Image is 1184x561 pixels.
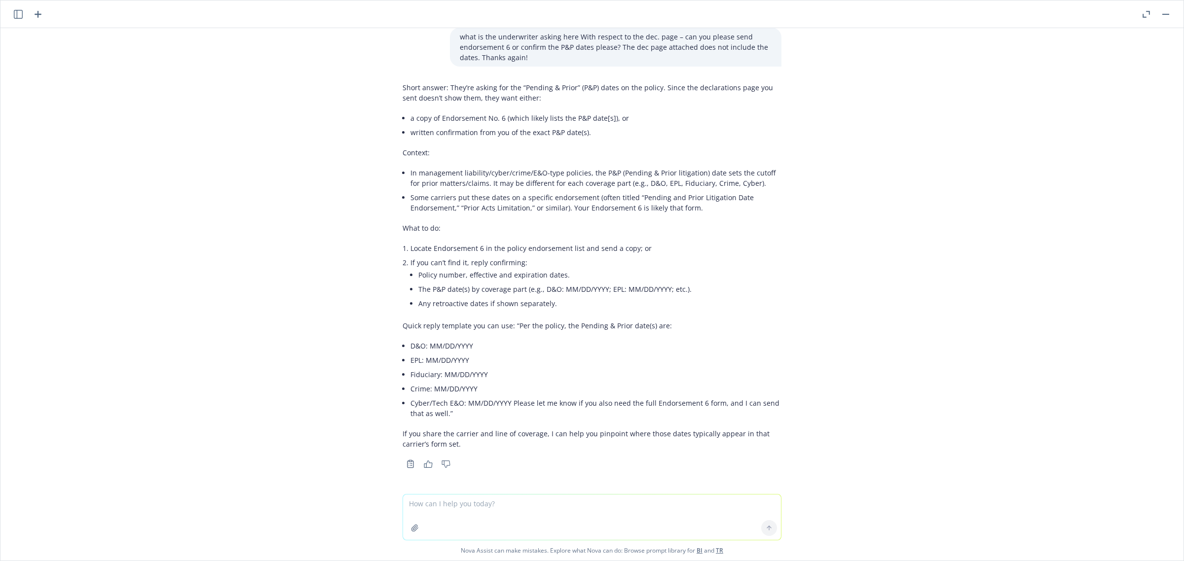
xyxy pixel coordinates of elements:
[406,459,415,468] svg: Copy to clipboard
[403,320,781,331] p: Quick reply template you can use: “Per the policy, the Pending & Prior date(s) are:
[418,296,781,311] li: Any retroactive dates if shown separately.
[410,367,781,382] li: Fiduciary: MM/DD/YYYY
[410,382,781,396] li: Crime: MM/DD/YYYY
[418,282,781,296] li: The P&P date(s) by coverage part (e.g., D&O: MM/DD/YYYY; EPL: MM/DD/YYYY; etc.).
[403,82,781,103] p: Short answer: They’re asking for the “Pending & Prior” (P&P) dates on the policy. Since the decla...
[716,546,723,555] a: TR
[697,546,703,555] a: BI
[460,32,772,63] p: what is the underwriter asking here With respect to the dec. page – can you please send endorseme...
[410,396,781,421] li: Cyber/Tech E&O: MM/DD/YYYY Please let me know if you also need the full Endorsement 6 form, and I...
[410,339,781,353] li: D&O: MM/DD/YYYY
[403,428,781,449] p: If you share the carrier and line of coverage, I can help you pinpoint where those dates typicall...
[410,353,781,367] li: EPL: MM/DD/YYYY
[438,457,454,471] button: Thumbs down
[410,190,781,215] li: Some carriers put these dates on a specific endorsement (often titled “Pending and Prior Litigati...
[410,255,781,313] li: If you can’t find it, reply confirming:
[4,540,1180,561] span: Nova Assist can make mistakes. Explore what Nova can do: Browse prompt library for and
[410,166,781,190] li: In management liability/cyber/crime/E&O-type policies, the P&P (Pending & Prior litigation) date ...
[418,268,781,282] li: Policy number, effective and expiration dates.
[403,223,781,233] p: What to do:
[410,125,781,140] li: written confirmation from you of the exact P&P date(s).
[410,111,781,125] li: a copy of Endorsement No. 6 (which likely lists the P&P date[s]), or
[410,241,781,255] li: Locate Endorsement 6 in the policy endorsement list and send a copy; or
[403,147,781,158] p: Context:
